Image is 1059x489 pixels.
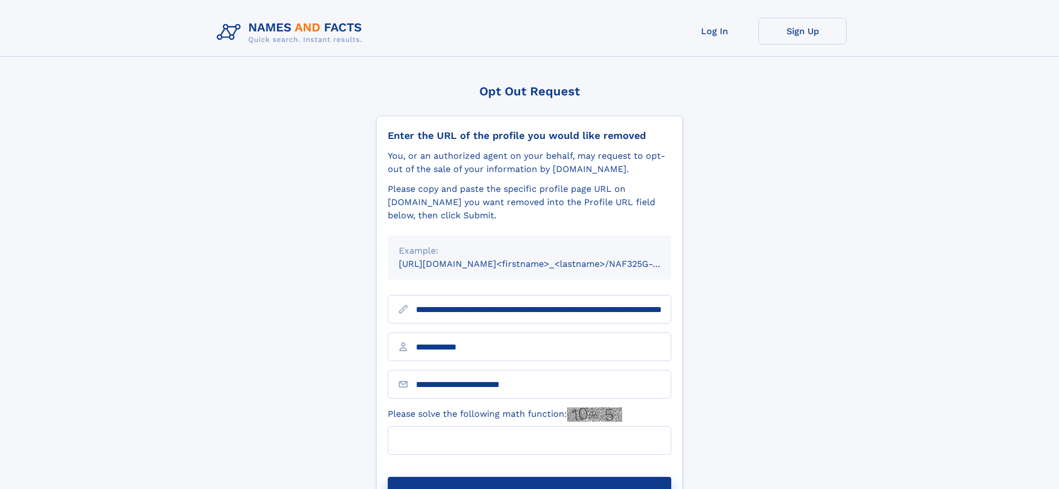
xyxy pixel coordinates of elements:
div: Example: [399,244,660,257]
img: Logo Names and Facts [212,18,371,47]
div: Enter the URL of the profile you would like removed [388,130,671,142]
a: Log In [670,18,758,45]
div: Please copy and paste the specific profile page URL on [DOMAIN_NAME] you want removed into the Pr... [388,182,671,222]
a: Sign Up [758,18,847,45]
label: Please solve the following math function: [388,407,622,422]
div: You, or an authorized agent on your behalf, may request to opt-out of the sale of your informatio... [388,149,671,176]
small: [URL][DOMAIN_NAME]<firstname>_<lastname>/NAF325G-xxxxxxxx [399,259,692,269]
div: Opt Out Request [376,84,683,98]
